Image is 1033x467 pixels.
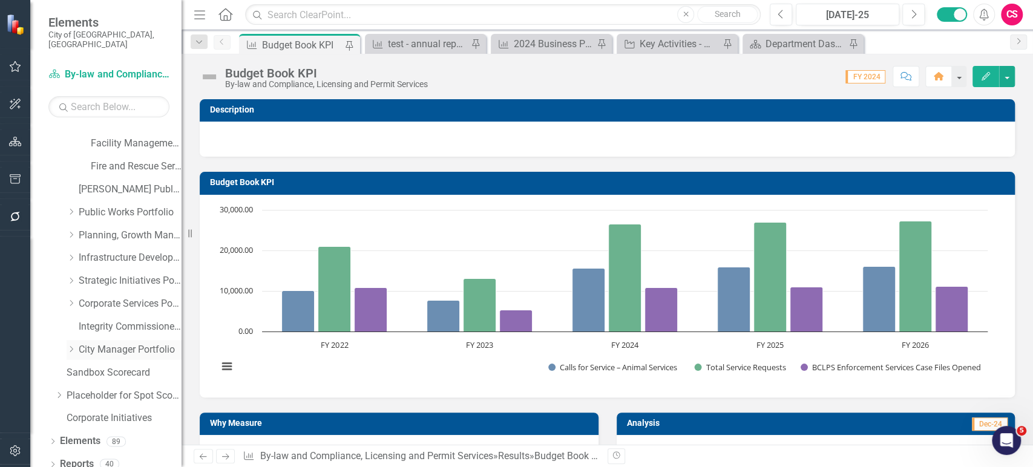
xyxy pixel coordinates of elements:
div: test - annual report (Q3, 2025) [388,36,468,51]
div: Budget Book KPI [225,67,428,80]
path: FY 2025, 26,869. Total Service Requests . [754,222,787,331]
button: CS [1001,4,1023,25]
g: Calls for Service – Animal Services, bar series 1 of 3 with 5 bars. [282,266,896,331]
path: FY 2026, 16,105. Calls for Service – Animal Services. [863,266,896,331]
path: FY 2024, 10,840. BCLPS Enforcement Services Case Files Opened. [645,287,678,331]
a: Strategic Initiatives Portfolio [79,274,182,288]
path: FY 2023, 7,701. Calls for Service – Animal Services. [427,300,460,331]
path: FY 2025, 11,002. BCLPS Enforcement Services Case Files Opened. [790,287,823,331]
a: Public Works Portfolio [79,206,182,220]
h3: Why Measure [210,419,592,428]
div: 2024 Business Plan Key Activity Summary [514,36,594,51]
a: Corporate Initiatives [67,411,182,425]
a: [PERSON_NAME] Public Libraries [79,183,182,197]
span: 5 [1017,426,1026,436]
button: Show BCLPS Enforcement Services Case Files Opened [801,362,983,373]
text: 30,000.00 [220,204,253,215]
text: FY 2024 [611,339,639,350]
span: FY 2024 [845,70,885,83]
svg: Interactive chart [212,204,994,385]
a: Infrastructure Development Portfolio [79,251,182,265]
h3: Description [210,105,1009,114]
text: FY 2025 [756,339,784,350]
g: Total Service Requests , bar series 2 of 3 with 5 bars. [318,221,932,331]
path: FY 2023, 13,041. Total Service Requests . [464,278,496,331]
a: By-law and Compliance, Licensing and Permit Services [260,450,493,462]
path: FY 2022, 20,937. Total Service Requests . [318,246,351,331]
span: Search [715,9,741,19]
div: » » [243,449,598,463]
text: 0.00 [238,325,253,336]
div: 89 [107,436,126,446]
path: FY 2022, 10,125. Calls for Service – Animal Services. [282,290,315,331]
a: Results [498,450,530,462]
a: Facility Management Operations [91,137,182,151]
h3: Budget Book KPI [210,178,1009,187]
path: FY 2024, 15,633. Calls for Service – Animal Services. [572,268,605,331]
a: Placeholder for Spot Scorecards [67,389,182,403]
h3: Analysis [627,419,807,428]
input: Search Below... [48,96,169,117]
div: By-law and Compliance, Licensing and Permit Services [225,80,428,89]
img: ClearPoint Strategy [6,13,27,34]
a: Sandbox Scorecard [67,366,182,380]
div: Budget Book KPI [262,38,342,53]
input: Search ClearPoint... [245,4,761,25]
a: Fire and Rescue Service [91,160,182,174]
text: FY 2023 [466,339,493,350]
a: test - annual report (Q3, 2025) [368,36,468,51]
a: City Manager Portfolio [79,343,182,357]
small: City of [GEOGRAPHIC_DATA], [GEOGRAPHIC_DATA] [48,30,169,50]
button: Show Total Service Requests [694,362,787,373]
button: Show Calls for Service – Animal Services [548,362,681,373]
button: [DATE]-25 [796,4,899,25]
button: View chart menu, Chart [218,358,235,374]
iframe: Intercom live chat [992,426,1021,455]
div: Key Activities - Milestones [640,36,720,51]
a: Elements [60,434,100,448]
a: Key Activities - Milestones [620,36,720,51]
text: Calls for Service – Animal Services [560,362,677,373]
a: By-law and Compliance, Licensing and Permit Services [48,68,169,82]
path: FY 2023, 5,340. BCLPS Enforcement Services Case Files Opened. [500,310,533,331]
a: Planning, Growth Management and Housing Delivery Portfolio [79,229,182,243]
path: FY 2026, 11,167. BCLPS Enforcement Services Case Files Opened. [936,286,968,331]
div: [DATE]-25 [800,8,895,22]
text: FY 2022 [321,339,348,350]
text: BCLPS Enforcement Services Case Files Opened [812,362,981,373]
path: FY 2025, 15,867. Calls for Service – Animal Services. [718,267,750,331]
g: BCLPS Enforcement Services Case Files Opened, bar series 3 of 3 with 5 bars. [355,286,968,331]
path: FY 2026, 27,272. Total Service Requests . [899,221,932,331]
img: Not Defined [200,67,219,87]
path: FY 2024, 26,473. Total Service Requests . [609,224,641,331]
a: Integrity Commissioner & Lobbyist Registrar [79,320,182,334]
div: Budget Book KPI [534,450,606,462]
text: Total Service Requests [706,362,785,373]
a: Department Dashboard [746,36,845,51]
div: Department Dashboard [766,36,845,51]
text: 10,000.00 [220,285,253,296]
a: Corporate Services Portfolio [79,297,182,311]
button: Search [697,6,758,23]
text: FY 2026 [902,339,929,350]
span: Elements [48,15,169,30]
span: Dec-24 [972,417,1008,431]
path: FY 2022, 10,812. BCLPS Enforcement Services Case Files Opened. [355,287,387,331]
a: 2024 Business Plan Key Activity Summary [494,36,594,51]
text: 20,000.00 [220,244,253,255]
div: Chart. Highcharts interactive chart. [212,204,1003,385]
